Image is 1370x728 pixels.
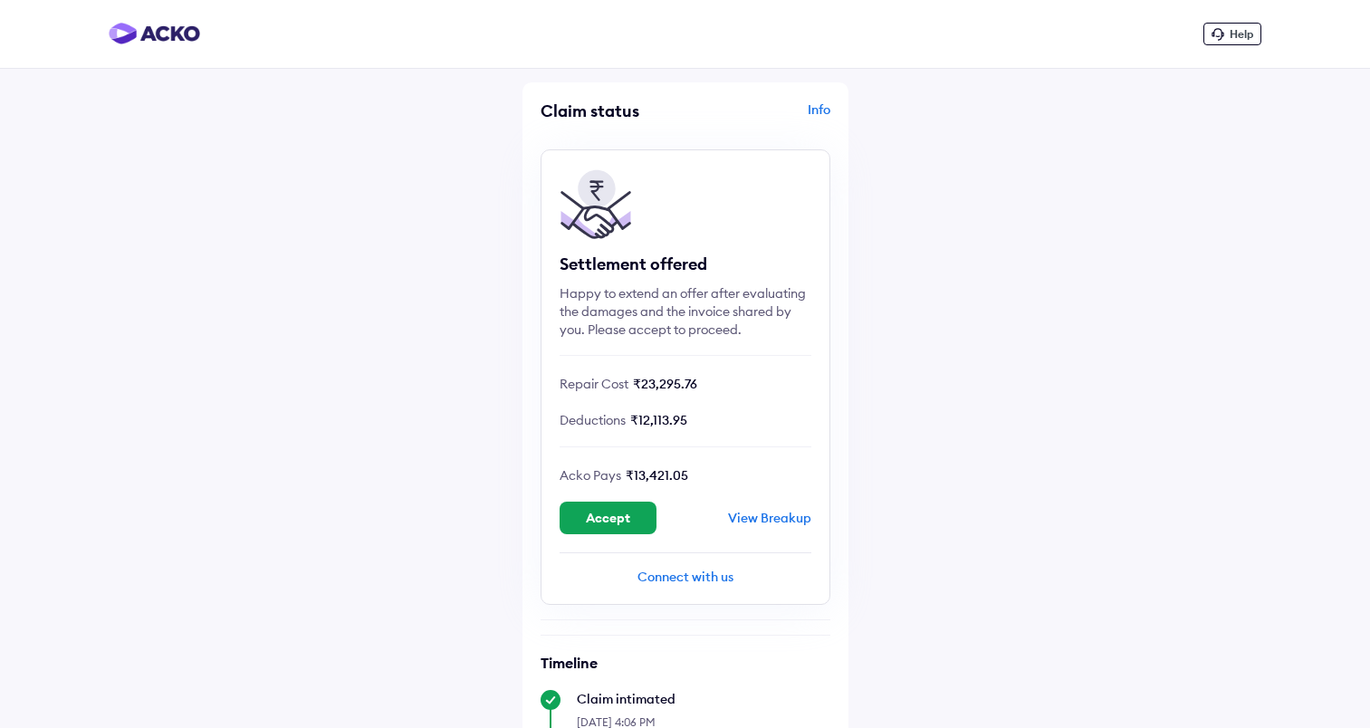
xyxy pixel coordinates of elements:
button: Accept [560,502,656,534]
div: Connect with us [560,568,811,586]
div: Claim intimated [577,690,830,708]
h6: Timeline [541,654,830,672]
img: horizontal-gradient.png [109,23,200,44]
span: Acko Pays [560,467,621,484]
div: Claim status [541,101,681,121]
div: Happy to extend an offer after evaluating the damages and the invoice shared by you. Please accep... [560,284,811,339]
div: Info [690,101,830,135]
span: Repair Cost [560,376,628,392]
div: View Breakup [728,510,811,526]
span: ₹12,113.95 [630,412,687,428]
span: Deductions [560,412,626,428]
span: Help [1230,27,1253,41]
div: Settlement offered [560,254,811,275]
span: ₹23,295.76 [633,376,697,392]
span: ₹13,421.05 [626,467,688,484]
